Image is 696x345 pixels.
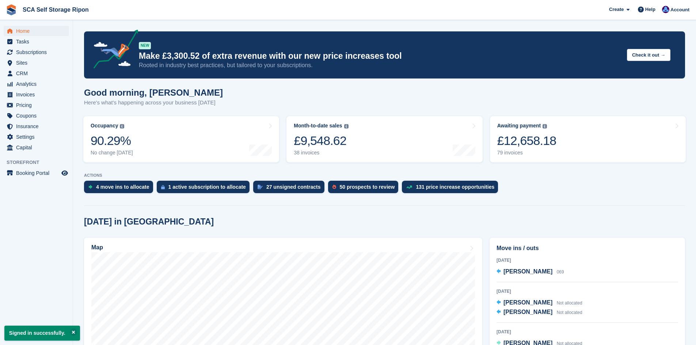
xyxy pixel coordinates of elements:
[490,116,686,162] a: Awaiting payment £12,658.18 79 invoices
[497,150,556,156] div: 79 invoices
[16,37,60,47] span: Tasks
[4,89,69,100] a: menu
[84,88,223,97] h1: Good morning, [PERSON_NAME]
[4,121,69,131] a: menu
[4,111,69,121] a: menu
[253,181,328,197] a: 27 unsigned contracts
[16,142,60,153] span: Capital
[84,181,157,197] a: 4 move ins to allocate
[497,133,556,148] div: £12,658.18
[4,142,69,153] a: menu
[497,288,678,295] div: [DATE]
[16,121,60,131] span: Insurance
[4,37,69,47] a: menu
[503,268,552,275] span: [PERSON_NAME]
[497,123,541,129] div: Awaiting payment
[91,123,118,129] div: Occupancy
[4,47,69,57] a: menu
[87,30,138,71] img: price-adjustments-announcement-icon-8257ccfd72463d97f412b2fc003d46551f7dbcb40ab6d574587a9cd5c0d94...
[16,47,60,57] span: Subscriptions
[340,184,395,190] div: 50 prospects to review
[557,269,564,275] span: 069
[6,4,17,15] img: stora-icon-8386f47178a22dfd0bd8f6a31ec36ba5ce8667c1dd55bd0f319d3a0aa187defe.svg
[294,123,342,129] div: Month-to-date sales
[294,150,348,156] div: 38 invoices
[670,6,689,14] span: Account
[83,116,279,162] a: Occupancy 90.29% No change [DATE]
[84,173,685,178] p: ACTIONS
[266,184,321,190] div: 27 unsigned contracts
[497,308,582,317] a: [PERSON_NAME] Not allocated
[91,244,103,251] h2: Map
[139,61,621,69] p: Rooted in industry best practices, but tailored to your subscriptions.
[16,168,60,178] span: Booking Portal
[157,181,253,197] a: 1 active subscription to allocate
[406,185,412,189] img: price_increase_opportunities-93ffe204e8149a01c8c9dc8f82e8f89637d9d84a8eef4429ea346261dce0b2c0.svg
[16,79,60,89] span: Analytics
[258,185,263,189] img: contract_signature_icon-13c848040528278c33f63329250d36e43548de30e8caae1d1a13099fd9432cc5.svg
[497,298,582,308] a: [PERSON_NAME] Not allocated
[503,299,552,306] span: [PERSON_NAME]
[91,150,133,156] div: No change [DATE]
[609,6,624,13] span: Create
[332,185,336,189] img: prospect-51fa495bee0391a8d652442698ab0144808aea92771e9ea1ae160a38d050c398.svg
[161,185,165,189] img: active_subscription_to_allocate_icon-d502201f5373d7db506a760aba3b589e785aa758c864c3986d89f69b8ff3...
[139,42,151,49] div: NEW
[91,133,133,148] div: 90.29%
[84,99,223,107] p: Here's what's happening across your business [DATE]
[497,257,678,264] div: [DATE]
[497,244,678,253] h2: Move ins / outs
[88,185,92,189] img: move_ins_to_allocate_icon-fdf77a2bb77ea45bf5b3d319d69a93e2d87916cf1d5bf7949dd705db3b84f3ca.svg
[4,326,80,341] p: Signed in successfully.
[344,124,349,129] img: icon-info-grey-7440780725fd019a000dd9b08b2336e03edf1995a4989e88bcd33f0948082b44.svg
[139,51,621,61] p: Make £3,300.52 of extra revenue with our new price increases tool
[16,132,60,142] span: Settings
[7,159,73,166] span: Storefront
[4,100,69,110] a: menu
[503,309,552,315] span: [PERSON_NAME]
[4,79,69,89] a: menu
[662,6,669,13] img: Sarah Race
[402,181,502,197] a: 131 price increase opportunities
[168,184,246,190] div: 1 active subscription to allocate
[286,116,482,162] a: Month-to-date sales £9,548.62 38 invoices
[4,168,69,178] a: menu
[60,169,69,177] a: Preview store
[20,4,92,16] a: SCA Self Storage Ripon
[543,124,547,129] img: icon-info-grey-7440780725fd019a000dd9b08b2336e03edf1995a4989e88bcd33f0948082b44.svg
[416,184,494,190] div: 131 price increase opportunities
[497,329,678,335] div: [DATE]
[497,267,564,277] a: [PERSON_NAME] 069
[120,124,124,129] img: icon-info-grey-7440780725fd019a000dd9b08b2336e03edf1995a4989e88bcd33f0948082b44.svg
[84,217,214,227] h2: [DATE] in [GEOGRAPHIC_DATA]
[16,89,60,100] span: Invoices
[328,181,402,197] a: 50 prospects to review
[16,26,60,36] span: Home
[16,111,60,121] span: Coupons
[4,68,69,78] a: menu
[4,26,69,36] a: menu
[4,132,69,142] a: menu
[4,58,69,68] a: menu
[16,100,60,110] span: Pricing
[627,49,670,61] button: Check it out →
[557,310,582,315] span: Not allocated
[16,68,60,78] span: CRM
[96,184,149,190] div: 4 move ins to allocate
[294,133,348,148] div: £9,548.62
[645,6,655,13] span: Help
[16,58,60,68] span: Sites
[557,300,582,306] span: Not allocated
